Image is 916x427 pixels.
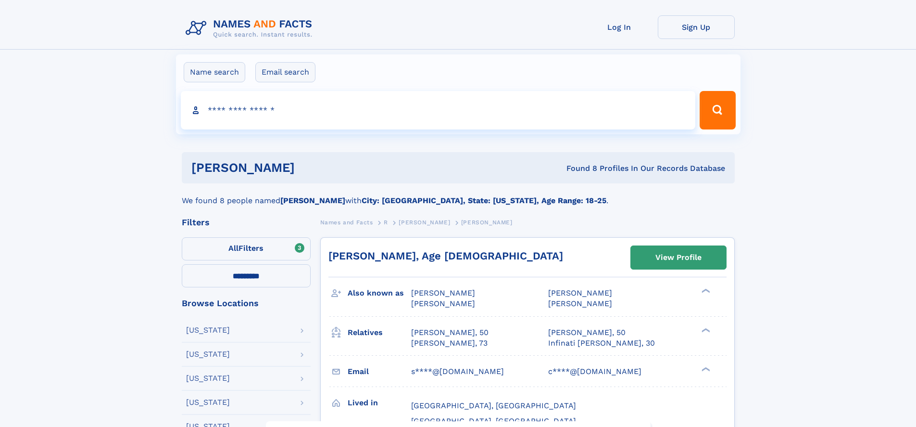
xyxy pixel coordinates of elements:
[700,91,735,129] button: Search Button
[411,288,475,298] span: [PERSON_NAME]
[348,395,411,411] h3: Lived in
[411,401,576,410] span: [GEOGRAPHIC_DATA], [GEOGRAPHIC_DATA]
[631,246,726,269] a: View Profile
[411,338,488,349] a: [PERSON_NAME], 73
[184,62,245,82] label: Name search
[181,91,696,129] input: search input
[384,219,388,226] span: R
[548,299,612,308] span: [PERSON_NAME]
[548,288,612,298] span: [PERSON_NAME]
[548,327,626,338] a: [PERSON_NAME], 50
[384,216,388,228] a: R
[699,366,711,372] div: ❯
[328,250,563,262] a: [PERSON_NAME], Age [DEMOGRAPHIC_DATA]
[348,363,411,380] h3: Email
[362,196,606,205] b: City: [GEOGRAPHIC_DATA], State: [US_STATE], Age Range: 18-25
[182,15,320,41] img: Logo Names and Facts
[186,350,230,358] div: [US_STATE]
[699,327,711,333] div: ❯
[399,216,450,228] a: [PERSON_NAME]
[228,244,238,253] span: All
[430,163,725,174] div: Found 8 Profiles In Our Records Database
[255,62,315,82] label: Email search
[348,285,411,301] h3: Also known as
[186,375,230,382] div: [US_STATE]
[186,399,230,406] div: [US_STATE]
[399,219,450,226] span: [PERSON_NAME]
[411,416,576,426] span: [GEOGRAPHIC_DATA], [GEOGRAPHIC_DATA]
[182,218,311,227] div: Filters
[581,15,658,39] a: Log In
[655,246,702,269] div: View Profile
[182,237,311,260] label: Filters
[182,299,311,308] div: Browse Locations
[191,162,431,174] h1: [PERSON_NAME]
[461,219,513,226] span: [PERSON_NAME]
[658,15,735,39] a: Sign Up
[699,288,711,294] div: ❯
[186,326,230,334] div: [US_STATE]
[348,324,411,341] h3: Relatives
[411,327,489,338] a: [PERSON_NAME], 50
[548,338,655,349] a: Infinati [PERSON_NAME], 30
[411,299,475,308] span: [PERSON_NAME]
[320,216,373,228] a: Names and Facts
[182,183,735,207] div: We found 8 people named with .
[280,196,345,205] b: [PERSON_NAME]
